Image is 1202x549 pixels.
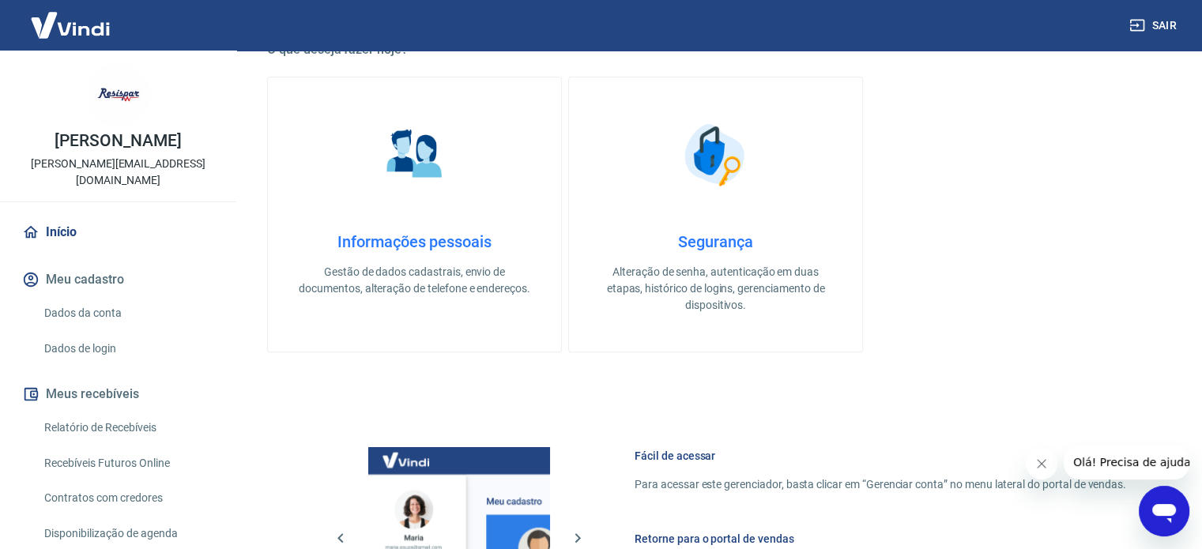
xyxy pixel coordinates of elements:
a: Contratos com credores [38,482,217,514]
a: Início [19,215,217,250]
a: Dados da conta [38,297,217,329]
a: Relatório de Recebíveis [38,412,217,444]
img: Vindi [19,1,122,49]
button: Sair [1126,11,1183,40]
a: Dados de login [38,333,217,365]
p: [PERSON_NAME][EMAIL_ADDRESS][DOMAIN_NAME] [13,156,224,189]
iframe: Mensagem da empresa [1064,445,1189,479]
h4: Segurança [594,232,837,251]
p: Gestão de dados cadastrais, envio de documentos, alteração de telefone e endereços. [293,264,536,297]
p: [PERSON_NAME] [55,133,181,149]
button: Meu cadastro [19,262,217,297]
h4: Informações pessoais [293,232,536,251]
iframe: Fechar mensagem [1026,448,1057,479]
img: Informações pessoais [375,115,454,194]
a: Recebíveis Futuros Online [38,447,217,479]
h6: Retorne para o portal de vendas [635,531,1126,547]
img: Segurança [676,115,755,194]
p: Alteração de senha, autenticação em duas etapas, histórico de logins, gerenciamento de dispositivos. [594,264,837,314]
p: Para acessar este gerenciador, basta clicar em “Gerenciar conta” no menu lateral do portal de ven... [635,476,1126,493]
img: fbbd5f31-7c62-4d00-9da8-c041bc92fc4d.jpeg [87,63,150,126]
span: Olá! Precisa de ajuda? [9,11,133,24]
h6: Fácil de acessar [635,448,1126,464]
button: Meus recebíveis [19,377,217,412]
a: Informações pessoaisInformações pessoaisGestão de dados cadastrais, envio de documentos, alteraçã... [267,77,562,352]
iframe: Botão para abrir a janela de mensagens [1139,486,1189,536]
a: SegurançaSegurançaAlteração de senha, autenticação em duas etapas, histórico de logins, gerenciam... [568,77,863,352]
